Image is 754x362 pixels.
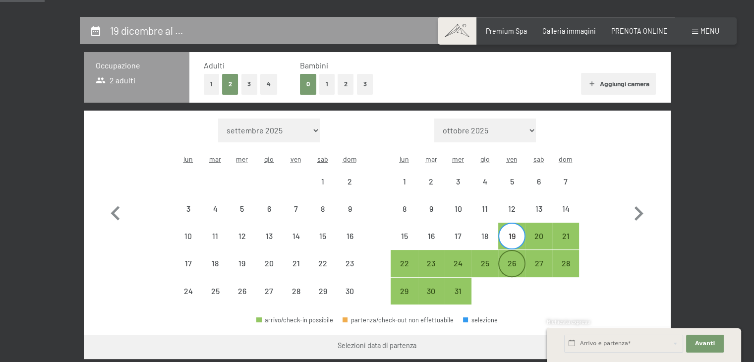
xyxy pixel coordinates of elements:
div: partenza/check-out non effettuabile [229,278,255,304]
div: Wed Nov 05 2025 [229,195,255,222]
span: Menu [700,27,719,35]
div: Sun Nov 23 2025 [336,250,363,277]
div: partenza/check-out non effettuabile [418,195,445,222]
div: partenza/check-out possibile [418,250,445,277]
div: 24 [176,287,201,312]
div: 15 [310,232,335,257]
abbr: mercoledì [236,155,248,163]
div: 23 [337,259,362,284]
div: Mon Nov 10 2025 [175,223,202,249]
div: Sun Nov 02 2025 [336,168,363,194]
abbr: domenica [559,155,573,163]
div: 13 [526,205,551,230]
div: Sat Dec 13 2025 [525,195,552,222]
div: 5 [499,178,524,202]
div: Thu Nov 20 2025 [256,250,283,277]
a: Galleria immagini [542,27,596,35]
div: partenza/check-out non effettuabile [391,168,417,194]
abbr: sabato [317,155,328,163]
span: PRENOTA ONLINE [611,27,668,35]
div: Fri Dec 19 2025 [498,223,525,249]
div: 14 [284,232,308,257]
div: partenza/check-out possibile [498,223,525,249]
abbr: lunedì [183,155,193,163]
div: partenza/check-out non effettuabile [471,168,498,194]
div: Thu Dec 11 2025 [471,195,498,222]
div: Sat Dec 06 2025 [525,168,552,194]
div: Thu Dec 25 2025 [471,250,498,277]
div: partenza/check-out non effettuabile [391,223,417,249]
div: Fri Nov 14 2025 [283,223,309,249]
div: 23 [419,259,444,284]
div: 13 [257,232,282,257]
div: 22 [392,259,416,284]
div: 14 [553,205,578,230]
div: partenza/check-out non effettuabile [309,250,336,277]
div: Sun Dec 07 2025 [552,168,579,194]
div: selezione [463,317,498,323]
div: partenza/check-out non effettuabile [445,223,471,249]
div: Tue Nov 04 2025 [202,195,229,222]
div: partenza/check-out non effettuabile [202,278,229,304]
div: 7 [284,205,308,230]
div: Mon Nov 03 2025 [175,195,202,222]
div: partenza/check-out non effettuabile [445,195,471,222]
div: partenza/check-out non effettuabile [309,168,336,194]
h3: Occupazione [96,60,177,71]
div: 2 [419,178,444,202]
div: 22 [310,259,335,284]
div: 28 [284,287,308,312]
div: 17 [176,259,201,284]
div: Tue Dec 02 2025 [418,168,445,194]
div: 7 [553,178,578,202]
abbr: mercoledì [452,155,464,163]
div: 5 [230,205,254,230]
div: 12 [230,232,254,257]
div: partenza/check-out non effettuabile [256,250,283,277]
div: partenza/check-out non effettuabile [256,195,283,222]
div: partenza/check-out non effettuabile [525,195,552,222]
abbr: lunedì [400,155,409,163]
div: partenza/check-out non effettuabile [309,195,336,222]
button: Mese successivo [624,119,653,305]
div: partenza/check-out non effettuabile [336,195,363,222]
div: Tue Dec 23 2025 [418,250,445,277]
button: 2 [338,74,354,94]
div: 26 [499,259,524,284]
div: partenza/check-out non effettuabile [202,223,229,249]
div: Mon Dec 08 2025 [391,195,417,222]
div: 27 [526,259,551,284]
div: 12 [499,205,524,230]
div: 1 [392,178,416,202]
div: 8 [310,205,335,230]
div: partenza/check-out non effettuabile [391,195,417,222]
div: Sun Dec 14 2025 [552,195,579,222]
div: Fri Nov 07 2025 [283,195,309,222]
div: partenza/check-out non effettuabile [229,223,255,249]
div: partenza/check-out non effettuabile [283,223,309,249]
div: partenza/check-out non effettuabile [498,168,525,194]
div: 28 [553,259,578,284]
div: Thu Dec 04 2025 [471,168,498,194]
div: Wed Nov 19 2025 [229,250,255,277]
div: Sun Dec 21 2025 [552,223,579,249]
div: 29 [392,287,416,312]
div: partenza/check-out non effettuabile [175,278,202,304]
div: partenza/check-out non effettuabile [202,195,229,222]
div: Sun Nov 30 2025 [336,278,363,304]
div: partenza/check-out possibile [445,250,471,277]
div: partenza/check-out non effettuabile [471,195,498,222]
div: partenza/check-out non effettuabile [256,223,283,249]
div: partenza/check-out possibile [552,223,579,249]
div: Mon Dec 22 2025 [391,250,417,277]
div: partenza/check-out possibile [552,250,579,277]
div: Sun Dec 28 2025 [552,250,579,277]
div: partenza/check-out non effettuabile [336,168,363,194]
div: Thu Nov 13 2025 [256,223,283,249]
div: partenza/check-out possibile [525,250,552,277]
div: partenza/check-out non effettuabile [336,223,363,249]
div: arrivo/check-in possibile [256,317,333,323]
div: 17 [446,232,470,257]
div: Tue Dec 30 2025 [418,278,445,304]
div: partenza/check-out non effettuabile [229,250,255,277]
